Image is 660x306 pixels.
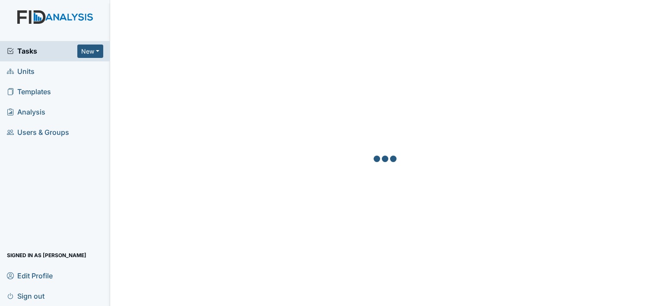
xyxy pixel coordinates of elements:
[7,126,69,139] span: Users & Groups
[7,85,51,99] span: Templates
[7,65,35,78] span: Units
[7,269,53,282] span: Edit Profile
[7,46,77,56] a: Tasks
[7,289,44,303] span: Sign out
[77,45,103,58] button: New
[7,249,86,262] span: Signed in as [PERSON_NAME]
[7,105,45,119] span: Analysis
